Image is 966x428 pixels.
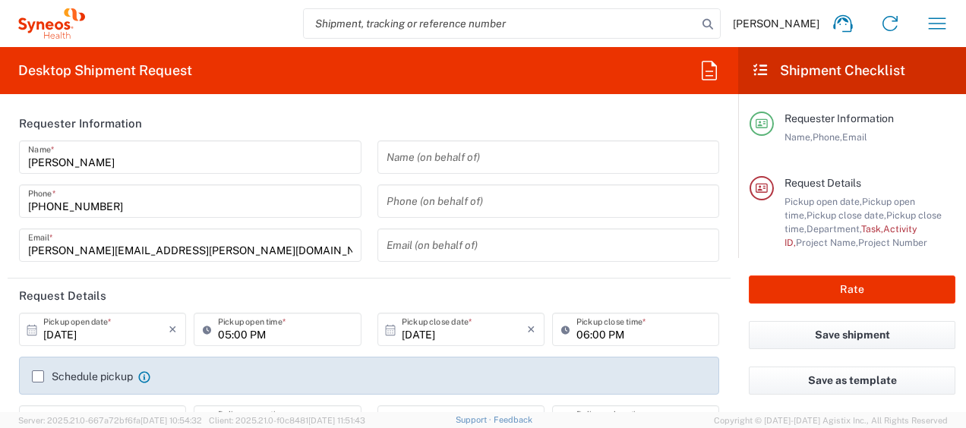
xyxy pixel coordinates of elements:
[784,196,862,207] span: Pickup open date,
[494,415,532,424] a: Feedback
[784,131,813,143] span: Name,
[749,367,955,395] button: Save as template
[169,317,177,341] i: ×
[209,416,365,425] span: Client: 2025.21.0-f0c8481
[19,288,106,304] h2: Request Details
[733,17,819,30] span: [PERSON_NAME]
[813,131,842,143] span: Phone,
[752,61,905,80] h2: Shipment Checklist
[749,321,955,349] button: Save shipment
[807,223,861,234] span: Department,
[18,416,202,425] span: Server: 2025.21.0-667a72bf6fa
[807,209,886,221] span: Pickup close date,
[527,317,535,341] i: ×
[784,112,894,124] span: Requester Information
[858,237,927,248] span: Project Number
[861,223,883,234] span: Task,
[19,116,142,131] h2: Requester Information
[140,416,202,425] span: [DATE] 10:54:32
[32,370,133,382] label: Schedule pickup
[784,177,861,189] span: Request Details
[714,414,948,427] span: Copyright © [DATE]-[DATE] Agistix Inc., All Rights Reserved
[18,61,192,80] h2: Desktop Shipment Request
[749,275,955,304] button: Rate
[456,415,494,424] a: Support
[304,9,697,38] input: Shipment, tracking or reference number
[796,237,858,248] span: Project Name,
[842,131,867,143] span: Email
[308,416,365,425] span: [DATE] 11:51:43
